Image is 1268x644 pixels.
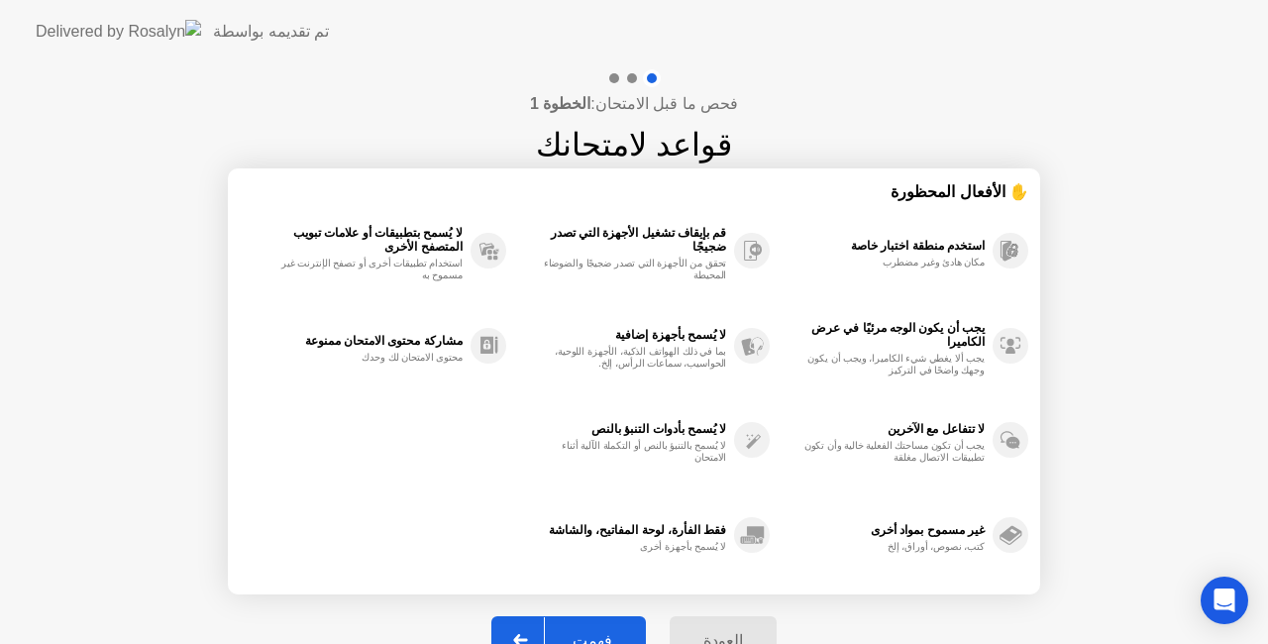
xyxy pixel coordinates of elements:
div: يجب ألا يغطي شيء الكاميرا، ويجب أن يكون وجهك واضحًا في التركيز [797,353,985,376]
div: غير مسموح بمواد أخرى [780,523,985,537]
div: مشاركة محتوى الامتحان ممنوعة [250,334,463,348]
h1: قواعد لامتحانك [536,121,732,168]
div: قم بإيقاف تشغيل الأجهزة التي تصدر ضجيجًا [516,226,727,254]
div: Open Intercom Messenger [1201,577,1248,624]
div: تم تقديمه بواسطة [213,20,329,44]
b: الخطوة 1 [530,95,590,112]
div: كتب، نصوص، أوراق، إلخ [797,541,985,553]
div: يجب أن تكون مساحتك الفعلية خالية وأن تكون تطبيقات الاتصال مغلقة [797,440,985,464]
div: لا يُسمح بأجهزة أخرى [539,541,726,553]
div: بما في ذلك الهواتف الذكية، الأجهزة اللوحية، الحواسيب، سماعات الرأس، إلخ. [539,346,726,370]
div: محتوى الامتحان لك وحدك [275,352,463,364]
img: Delivered by Rosalyn [36,20,201,43]
div: ✋ الأفعال المحظورة [240,180,1028,203]
div: يجب أن يكون الوجه مرئيًا في عرض الكاميرا [780,321,985,349]
div: لا يُسمح بالتنبؤ بالنص أو التكملة الآلية أثناء الامتحان [539,440,726,464]
h4: فحص ما قبل الامتحان: [530,92,738,116]
div: تحقق من الأجهزة التي تصدر ضجيجًا والضوضاء المحيطة [539,258,726,281]
div: لا يُسمح بأجهزة إضافية [516,328,727,342]
div: لا يُسمح بتطبيقات أو علامات تبويب المتصفح الأخرى [250,226,463,254]
div: لا يُسمح بأدوات التنبؤ بالنص [516,422,727,436]
div: مكان هادئ وغير مضطرب [797,257,985,268]
div: استخدم منطقة اختبار خاصة [780,239,985,253]
div: استخدام تطبيقات أخرى أو تصفح الإنترنت غير مسموح به [275,258,463,281]
div: لا تتفاعل مع الآخرين [780,422,985,436]
div: فقط الفأرة، لوحة المفاتيح، والشاشة [516,523,727,537]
